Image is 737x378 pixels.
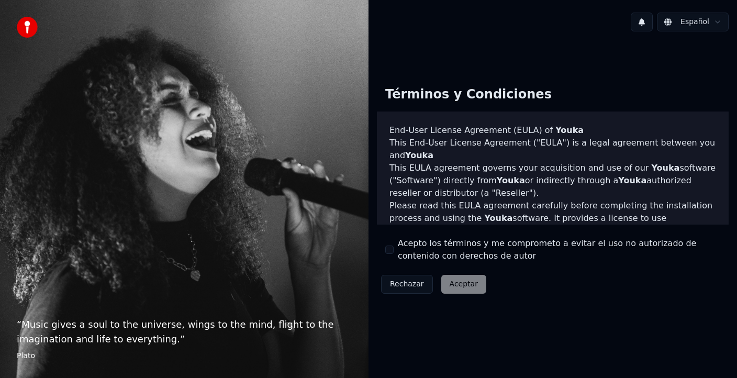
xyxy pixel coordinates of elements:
[389,137,716,162] p: This End-User License Agreement ("EULA") is a legal agreement between you and
[618,175,646,185] span: Youka
[377,78,560,112] div: Términos y Condiciones
[389,199,716,250] p: Please read this EULA agreement carefully before completing the installation process and using th...
[651,163,679,173] span: Youka
[17,351,352,361] footer: Plato
[398,237,720,262] label: Acepto los términos y me comprometo a evitar el uso no autorizado de contenido con derechos de autor
[389,162,716,199] p: This EULA agreement governs your acquisition and use of our software ("Software") directly from o...
[17,317,352,347] p: “ Music gives a soul to the universe, wings to the mind, flight to the imagination and life to ev...
[17,17,38,38] img: youka
[484,213,512,223] span: Youka
[497,175,525,185] span: Youka
[555,125,584,135] span: Youka
[405,150,433,160] span: Youka
[381,275,433,294] button: Rechazar
[389,124,716,137] h3: End-User License Agreement (EULA) of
